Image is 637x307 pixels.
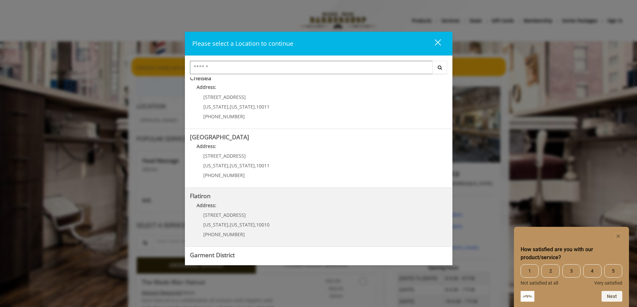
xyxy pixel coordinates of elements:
[594,280,622,286] span: Very satisfied
[521,280,558,286] span: Not satisfied at all
[203,104,228,110] span: [US_STATE]
[255,104,256,110] span: ,
[190,61,433,74] input: Search Center
[422,37,445,50] button: close dialog
[521,246,622,262] h2: How satisfied are you with our product/service? Select an option from 1 to 5, with 1 being Not sa...
[203,162,228,169] span: [US_STATE]
[230,104,255,110] span: [US_STATE]
[197,202,216,208] b: Address:
[255,221,256,228] span: ,
[190,251,235,259] b: Garment District
[190,74,211,82] b: Chelsea
[203,221,228,228] span: [US_STATE]
[255,162,256,169] span: ,
[562,264,580,278] span: 3
[197,84,216,90] b: Address:
[203,94,246,100] span: [STREET_ADDRESS]
[203,212,246,218] span: [STREET_ADDRESS]
[197,143,216,149] b: Address:
[197,261,216,267] b: Address:
[256,221,270,228] span: 10010
[203,231,245,238] span: [PHONE_NUMBER]
[192,39,293,47] span: Please select a Location to continue
[228,162,230,169] span: ,
[583,264,601,278] span: 4
[203,113,245,120] span: [PHONE_NUMBER]
[203,172,245,178] span: [PHONE_NUMBER]
[228,221,230,228] span: ,
[521,264,539,278] span: 1
[190,61,447,78] div: Center Select
[521,232,622,302] div: How satisfied are you with our product/service? Select an option from 1 to 5, with 1 being Not sa...
[228,104,230,110] span: ,
[614,232,622,240] button: Hide survey
[436,65,444,70] i: Search button
[230,221,255,228] span: [US_STATE]
[604,264,622,278] span: 5
[203,153,246,159] span: [STREET_ADDRESS]
[190,133,249,141] b: [GEOGRAPHIC_DATA]
[541,264,559,278] span: 2
[190,192,211,200] b: Flatiron
[230,162,255,169] span: [US_STATE]
[427,39,440,49] div: close dialog
[256,104,270,110] span: 10011
[521,264,622,286] div: How satisfied are you with our product/service? Select an option from 1 to 5, with 1 being Not sa...
[256,162,270,169] span: 10011
[602,291,622,302] button: Next question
